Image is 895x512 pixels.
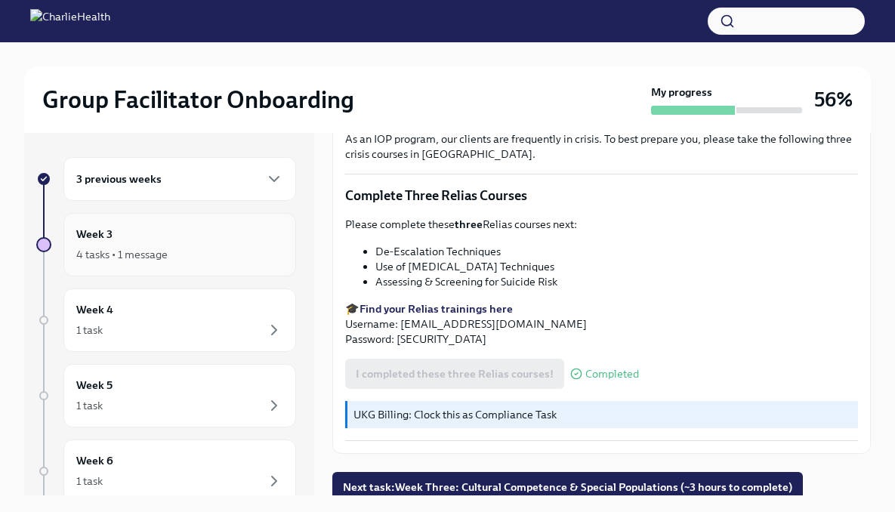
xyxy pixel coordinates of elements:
[585,369,639,380] span: Completed
[63,157,296,201] div: 3 previous weeks
[76,322,103,338] div: 1 task
[353,407,852,422] p: UKG Billing: Clock this as Compliance Task
[30,9,110,33] img: CharlieHealth
[76,473,103,489] div: 1 task
[375,274,858,289] li: Assessing & Screening for Suicide Risk
[76,226,113,242] h6: Week 3
[76,398,103,413] div: 1 task
[76,171,162,187] h6: 3 previous weeks
[36,364,296,427] a: Week 51 task
[36,288,296,352] a: Week 41 task
[375,259,858,274] li: Use of [MEDICAL_DATA] Techniques
[76,377,113,393] h6: Week 5
[814,86,853,113] h3: 56%
[345,131,858,162] p: As an IOP program, our clients are frequently in crisis. To best prepare you, please take the fol...
[360,302,513,316] a: Find your Relias trainings here
[455,217,483,231] strong: three
[76,452,113,469] h6: Week 6
[375,244,858,259] li: De-Escalation Techniques
[651,85,712,100] strong: My progress
[332,472,803,502] button: Next task:Week Three: Cultural Competence & Special Populations (~3 hours to complete)
[345,217,858,232] p: Please complete these Relias courses next:
[76,301,113,318] h6: Week 4
[345,187,858,205] p: Complete Three Relias Courses
[76,247,168,262] div: 4 tasks • 1 message
[36,440,296,503] a: Week 61 task
[345,301,858,347] p: 🎓 Username: [EMAIL_ADDRESS][DOMAIN_NAME] Password: [SECURITY_DATA]
[42,85,354,115] h2: Group Facilitator Onboarding
[343,480,792,495] span: Next task : Week Three: Cultural Competence & Special Populations (~3 hours to complete)
[36,213,296,276] a: Week 34 tasks • 1 message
